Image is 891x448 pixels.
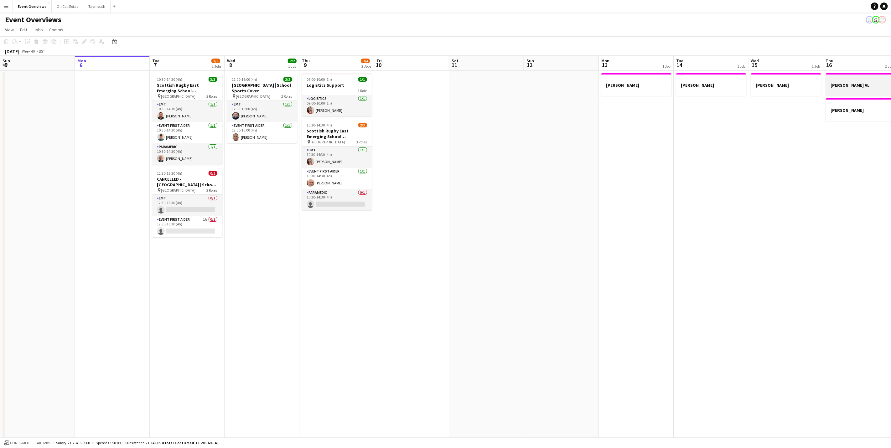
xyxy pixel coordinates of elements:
app-user-avatar: Operations Team [872,16,880,23]
h3: [PERSON_NAME] [751,82,821,88]
span: 0/2 [209,171,217,176]
span: 10:30-14:30 (4h) [157,77,183,82]
a: View [3,26,16,34]
span: [GEOGRAPHIC_DATA] [236,94,271,99]
span: 1/1 [358,77,367,82]
div: BST [39,49,45,54]
span: 9 [301,61,310,69]
div: 1 Job [288,64,296,69]
app-card-role: Event First Aider1/112:00-16:00 (4h)[PERSON_NAME] [227,122,297,143]
span: Sat [452,58,458,64]
app-job-card: [PERSON_NAME] [751,73,821,96]
span: 16 [825,61,834,69]
app-job-card: 10:30-14:30 (4h)2/3Scottish Rugby East Emerging School Championships | [GEOGRAPHIC_DATA] [GEOGRAP... [302,119,372,210]
app-job-card: [PERSON_NAME] [601,73,671,96]
span: 3/3 [209,77,217,82]
span: Sun [526,58,534,64]
app-card-role: Event First Aider1A0/112:30-16:30 (4h) [152,216,222,237]
h3: [PERSON_NAME] [601,82,671,88]
span: 5 [2,61,10,69]
span: 15 [750,61,759,69]
span: Total Confirmed £1 285 695.45 [164,440,218,445]
span: Comms [49,27,63,33]
span: View [5,27,14,33]
app-card-role: EMT1/110:30-14:30 (4h)[PERSON_NAME] [152,101,222,122]
span: 10 [376,61,382,69]
button: Confirmed [3,440,30,446]
a: Edit [18,26,30,34]
div: 1 Job [737,64,745,69]
span: Tue [152,58,159,64]
span: 6 [76,61,86,69]
span: Wed [227,58,235,64]
app-job-card: 09:00-10:00 (1h)1/1Logistics Support1 RoleLogistics1/109:00-10:00 (1h)[PERSON_NAME] [302,73,372,116]
app-card-role: Paramedic1/110:30-14:30 (4h)[PERSON_NAME] [152,143,222,165]
app-card-role: EMT1/110:30-14:30 (4h)[PERSON_NAME] [302,147,372,168]
span: [GEOGRAPHIC_DATA] [161,188,196,193]
span: 12:30-16:30 (4h) [157,171,183,176]
span: 10:30-14:30 (4h) [307,123,332,127]
span: 09:00-10:00 (1h) [307,77,332,82]
a: Comms [47,26,66,34]
span: Fri [377,58,382,64]
span: Thu [302,58,310,64]
app-card-role: EMT0/112:30-16:30 (4h) [152,195,222,216]
div: Salary £1 284 502.60 + Expenses £50.00 + Subsistence £1 142.85 = [56,440,218,445]
span: Sun [3,58,10,64]
span: 7 [151,61,159,69]
span: 14 [675,61,683,69]
span: 2/2 [283,77,292,82]
app-job-card: 10:30-14:30 (4h)3/3Scottish Rugby East Emerging School Championships | Newbattle [GEOGRAPHIC_DATA... [152,73,222,165]
app-card-role: Paramedic0/110:30-14:30 (4h) [302,189,372,210]
span: Thu [826,58,834,64]
app-user-avatar: Operations Manager [878,16,886,23]
span: Week 40 [21,49,36,54]
span: 2/3 [358,123,367,127]
app-user-avatar: Operations Team [866,16,873,23]
span: Tue [676,58,683,64]
span: Mon [601,58,609,64]
span: 3/4 [361,59,370,63]
h3: CANCELLED - [GEOGRAPHIC_DATA] | School Sports Cover [152,176,222,188]
app-job-card: 12:00-16:00 (4h)2/2[GEOGRAPHIC_DATA] | School Sports Cover [GEOGRAPHIC_DATA]2 RolesEMT1/112:00-16... [227,73,297,143]
h3: Scottish Rugby East Emerging School Championships | [GEOGRAPHIC_DATA] [302,128,372,139]
span: 3 Roles [207,94,217,99]
div: [DATE] [5,48,19,54]
span: 12:00-16:00 (4h) [232,77,257,82]
span: 2 Roles [282,94,292,99]
span: 3/5 [211,59,220,63]
app-card-role: EMT1/112:00-16:00 (4h)[PERSON_NAME] [227,101,297,122]
div: 2 Jobs [212,64,221,69]
app-job-card: [PERSON_NAME] [676,73,746,96]
button: On Call Rotas [52,0,83,13]
span: Jobs [34,27,43,33]
span: [GEOGRAPHIC_DATA] [311,140,345,144]
span: Wed [751,58,759,64]
h3: Logistics Support [302,82,372,88]
button: Taymouth [83,0,111,13]
span: 2/2 [288,59,297,63]
span: Mon [77,58,86,64]
span: Confirmed [10,441,29,445]
span: 3 Roles [356,140,367,144]
span: 12 [526,61,534,69]
span: 8 [226,61,235,69]
h3: Scottish Rugby East Emerging School Championships | Newbattle [152,82,222,94]
button: Event Overviews [13,0,52,13]
div: 1 Job [662,64,671,69]
span: 13 [600,61,609,69]
app-card-role: Logistics1/109:00-10:00 (1h)[PERSON_NAME] [302,95,372,116]
div: 2 Jobs [361,64,371,69]
app-card-role: Event First Aider1/110:30-14:30 (4h)[PERSON_NAME] [152,122,222,143]
span: 11 [451,61,458,69]
app-card-role: Event First Aider1/110:30-14:30 (4h)[PERSON_NAME] [302,168,372,189]
app-job-card: 12:30-16:30 (4h)0/2CANCELLED - [GEOGRAPHIC_DATA] | School Sports Cover [GEOGRAPHIC_DATA]2 RolesEM... [152,167,222,237]
h3: [GEOGRAPHIC_DATA] | School Sports Cover [227,82,297,94]
span: Edit [20,27,27,33]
